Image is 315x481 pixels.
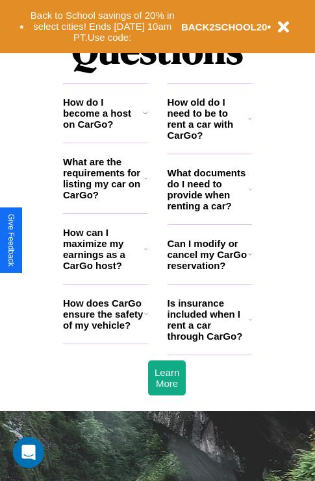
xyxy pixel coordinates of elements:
button: Back to School savings of 20% in select cities! Ends [DATE] 10am PT.Use code: [24,6,181,47]
h3: What documents do I need to provide when renting a car? [168,167,249,211]
div: Give Feedback [6,214,16,266]
h3: How does CarGo ensure the safety of my vehicle? [63,298,144,331]
div: Open Intercom Messenger [13,437,44,468]
h3: Is insurance included when I rent a car through CarGo? [168,298,249,342]
h3: What are the requirements for listing my car on CarGo? [63,156,144,200]
h3: How can I maximize my earnings as a CarGo host? [63,227,144,271]
b: BACK2SCHOOL20 [181,21,268,32]
button: Learn More [148,360,186,395]
h3: How do I become a host on CarGo? [63,97,143,130]
h3: How old do I need to be to rent a car with CarGo? [168,97,249,141]
h3: Can I modify or cancel my CarGo reservation? [168,238,248,271]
